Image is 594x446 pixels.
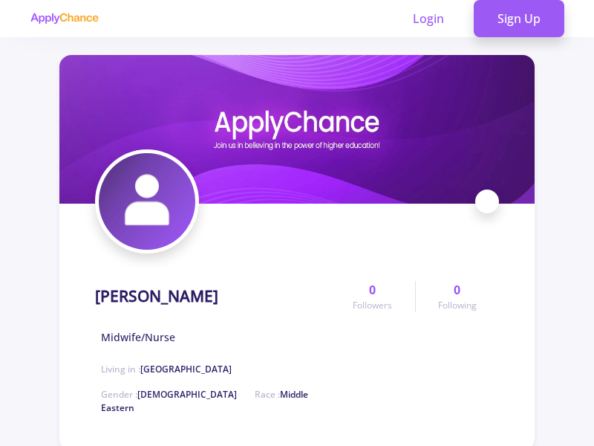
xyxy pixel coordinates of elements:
img: applychance logo text only [30,13,99,25]
span: Living in : [101,363,232,375]
span: Middle Eastern [101,388,308,414]
img: Fatemeh Mohammadian cover image [59,55,535,204]
h1: [PERSON_NAME] [95,287,218,306]
span: 0 [369,281,376,299]
span: Followers [353,299,392,312]
span: [GEOGRAPHIC_DATA] [140,363,232,375]
span: [DEMOGRAPHIC_DATA] [137,388,237,401]
a: 0Followers [330,281,414,312]
span: Following [438,299,477,312]
span: Race : [101,388,308,414]
a: 0Following [415,281,499,312]
img: Fatemeh Mohammadian avatar [99,153,195,250]
span: Gender : [101,388,237,401]
span: Midwife/Nurse [101,329,175,345]
span: 0 [454,281,460,299]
